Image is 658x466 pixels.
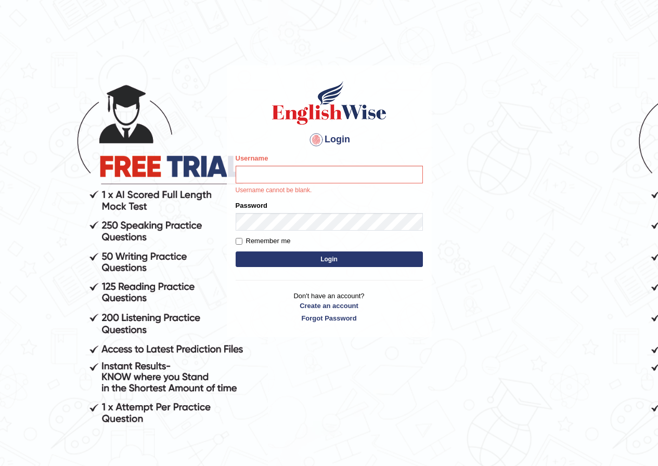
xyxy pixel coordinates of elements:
h4: Login [236,131,423,148]
label: Password [236,201,267,210]
input: Remember me [236,238,242,245]
button: Login [236,251,423,267]
p: Username cannot be blank. [236,186,423,195]
label: Username [236,153,268,163]
a: Create an account [236,301,423,311]
p: Don't have an account? [236,291,423,323]
img: Logo of English Wise sign in for intelligent practice with AI [270,79,389,126]
a: Forgot Password [236,313,423,323]
label: Remember me [236,236,291,246]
